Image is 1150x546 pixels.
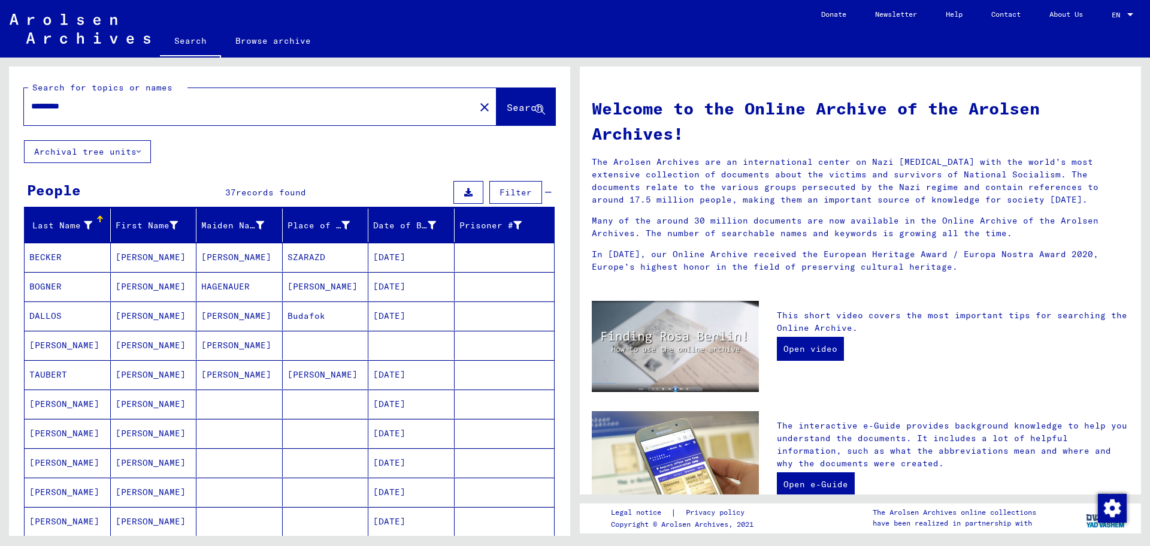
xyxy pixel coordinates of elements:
[283,301,369,330] mat-cell: Budafok
[287,219,350,232] div: Place of Birth
[196,272,283,301] mat-cell: HAGENAUER
[196,301,283,330] mat-cell: [PERSON_NAME]
[873,518,1036,529] p: have been realized in partnership with
[116,219,178,232] div: First Name
[25,243,111,272] mat-cell: BECKER
[283,272,369,301] mat-cell: [PERSON_NAME]
[111,209,197,242] mat-header-cell: First Name
[24,140,151,163] button: Archival tree units
[116,216,196,235] div: First Name
[368,243,455,272] mat-cell: [DATE]
[25,390,111,418] mat-cell: [PERSON_NAME]
[283,209,369,242] mat-header-cell: Place of Birth
[25,272,111,301] mat-cell: BOGNER
[873,507,1036,518] p: The Arolsen Archives online collections
[201,216,282,235] div: Maiden Name
[160,26,221,58] a: Search
[236,187,306,198] span: records found
[27,179,81,201] div: People
[111,360,197,389] mat-cell: [PERSON_NAME]
[592,215,1129,240] p: Many of the around 30 million documents are now available in the Online Archive of the Arolsen Ar...
[592,96,1129,146] h1: Welcome to the Online Archive of the Arolsen Archives!
[111,507,197,536] mat-cell: [PERSON_NAME]
[777,309,1129,334] p: This short video covers the most important tips for searching the Online Archive.
[368,478,455,506] mat-cell: [DATE]
[473,95,497,119] button: Clear
[1112,10,1120,19] mat-select-trigger: EN
[592,248,1129,273] p: In [DATE], our Online Archive received the European Heritage Award / Europa Nostra Award 2020, Eu...
[25,419,111,448] mat-cell: [PERSON_NAME]
[111,478,197,506] mat-cell: [PERSON_NAME]
[611,506,759,519] div: |
[611,506,671,519] a: Legal notice
[489,181,542,204] button: Filter
[368,209,455,242] mat-header-cell: Date of Birth
[196,360,283,389] mat-cell: [PERSON_NAME]
[455,209,555,242] mat-header-cell: Prisoner #
[111,243,197,272] mat-cell: [PERSON_NAME]
[32,82,172,93] mat-label: Search for topics or names
[111,390,197,418] mat-cell: [PERSON_NAME]
[777,472,855,496] a: Open e-Guide
[196,243,283,272] mat-cell: [PERSON_NAME]
[25,209,111,242] mat-header-cell: Last Name
[459,216,540,235] div: Prisoner #
[287,216,368,235] div: Place of Birth
[592,411,759,523] img: eguide.jpg
[283,243,369,272] mat-cell: SZARAZD
[507,101,543,113] span: Search
[368,507,455,536] mat-cell: [DATE]
[111,419,197,448] mat-cell: [PERSON_NAME]
[777,337,844,361] a: Open video
[373,216,454,235] div: Date of Birth
[25,478,111,506] mat-cell: [PERSON_NAME]
[196,331,283,360] mat-cell: [PERSON_NAME]
[25,360,111,389] mat-cell: TAUBERT
[196,209,283,242] mat-header-cell: Maiden Name
[368,360,455,389] mat-cell: [DATE]
[368,390,455,418] mat-cell: [DATE]
[592,156,1129,206] p: The Arolsen Archives are an international center on Nazi [MEDICAL_DATA] with the world’s most ext...
[1084,503,1128,533] img: yv_logo.png
[111,272,197,301] mat-cell: [PERSON_NAME]
[777,420,1129,470] p: The interactive e-Guide provides background knowledge to help you understand the documents. It in...
[500,187,532,198] span: Filter
[29,216,110,235] div: Last Name
[25,448,111,477] mat-cell: [PERSON_NAME]
[611,519,759,530] p: Copyright © Arolsen Archives, 2021
[676,506,759,519] a: Privacy policy
[25,301,111,330] mat-cell: DALLOS
[497,88,555,125] button: Search
[111,448,197,477] mat-cell: [PERSON_NAME]
[10,14,150,44] img: Arolsen_neg.svg
[25,331,111,360] mat-cell: [PERSON_NAME]
[592,301,759,392] img: video.jpg
[368,419,455,448] mat-cell: [DATE]
[283,360,369,389] mat-cell: [PERSON_NAME]
[1098,494,1127,523] img: Zustimmung ändern
[368,272,455,301] mat-cell: [DATE]
[373,219,436,232] div: Date of Birth
[111,331,197,360] mat-cell: [PERSON_NAME]
[225,187,236,198] span: 37
[25,507,111,536] mat-cell: [PERSON_NAME]
[459,219,522,232] div: Prisoner #
[201,219,264,232] div: Maiden Name
[221,26,325,55] a: Browse archive
[368,301,455,330] mat-cell: [DATE]
[29,219,92,232] div: Last Name
[111,301,197,330] mat-cell: [PERSON_NAME]
[477,100,492,114] mat-icon: close
[368,448,455,477] mat-cell: [DATE]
